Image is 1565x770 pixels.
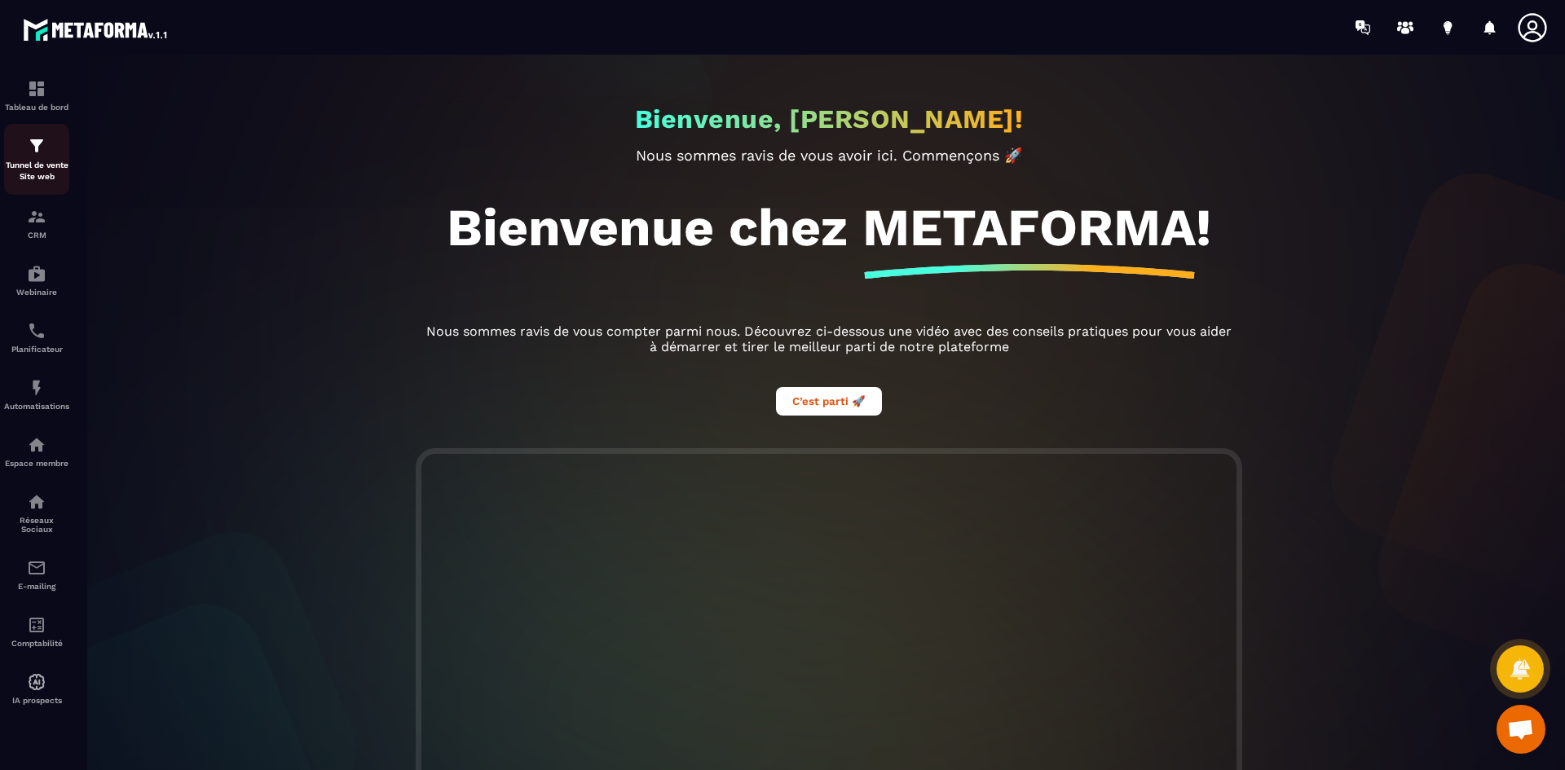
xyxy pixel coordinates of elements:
a: emailemailE-mailing [4,546,69,603]
img: formation [27,136,46,156]
button: C’est parti 🚀 [776,387,882,416]
h2: Bienvenue, [PERSON_NAME]! [635,103,1024,134]
p: IA prospects [4,696,69,705]
a: formationformationTableau de bord [4,67,69,124]
a: formationformationCRM [4,195,69,252]
p: Tableau de bord [4,103,69,112]
p: Nous sommes ravis de vous avoir ici. Commençons 🚀 [421,147,1237,164]
a: automationsautomationsWebinaire [4,252,69,309]
div: Ouvrir le chat [1497,705,1545,754]
p: Nous sommes ravis de vous compter parmi nous. Découvrez ci-dessous une vidéo avec des conseils pr... [421,323,1237,354]
img: logo [23,15,170,44]
p: Comptabilité [4,639,69,648]
a: social-networksocial-networkRéseaux Sociaux [4,480,69,546]
p: E-mailing [4,582,69,591]
img: automations [27,435,46,455]
p: Espace membre [4,459,69,468]
a: formationformationTunnel de vente Site web [4,124,69,195]
h1: Bienvenue chez METAFORMA! [447,196,1211,258]
a: accountantaccountantComptabilité [4,603,69,660]
img: formation [27,79,46,99]
img: email [27,558,46,578]
img: scheduler [27,321,46,341]
p: Tunnel de vente Site web [4,160,69,183]
a: automationsautomationsAutomatisations [4,366,69,423]
a: C’est parti 🚀 [776,393,882,408]
img: accountant [27,615,46,635]
a: schedulerschedulerPlanificateur [4,309,69,366]
img: automations [27,672,46,692]
img: automations [27,264,46,284]
a: automationsautomationsEspace membre [4,423,69,480]
p: Automatisations [4,402,69,411]
p: Planificateur [4,345,69,354]
p: CRM [4,231,69,240]
img: social-network [27,492,46,512]
img: formation [27,207,46,227]
p: Réseaux Sociaux [4,516,69,534]
p: Webinaire [4,288,69,297]
img: automations [27,378,46,398]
